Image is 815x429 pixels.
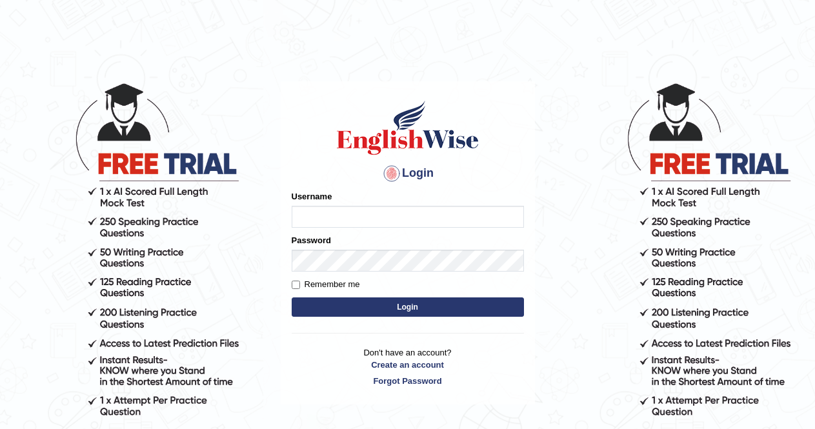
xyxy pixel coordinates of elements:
h4: Login [292,163,524,184]
a: Forgot Password [292,375,524,387]
label: Username [292,190,332,203]
label: Password [292,234,331,246]
img: Logo of English Wise sign in for intelligent practice with AI [334,99,481,157]
label: Remember me [292,278,360,291]
button: Login [292,297,524,317]
input: Remember me [292,281,300,289]
a: Create an account [292,359,524,371]
p: Don't have an account? [292,346,524,386]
